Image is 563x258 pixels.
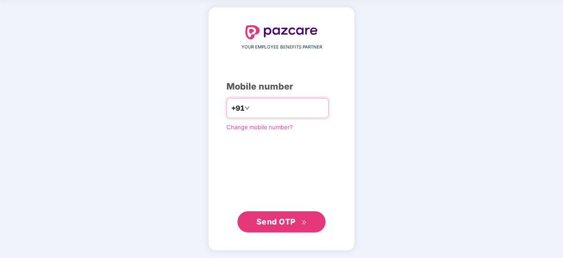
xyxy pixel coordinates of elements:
span: Send OTP [256,217,296,226]
span: down [244,105,250,111]
div: Mobile number [226,80,337,93]
a: Change mobile number? [226,123,293,131]
span: YOUR EMPLOYEE BENEFITS PARTNER [241,44,322,51]
span: double-right [301,220,307,225]
img: logo [245,25,318,39]
span: +91 [231,103,244,114]
button: Send OTPdouble-right [237,211,326,232]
